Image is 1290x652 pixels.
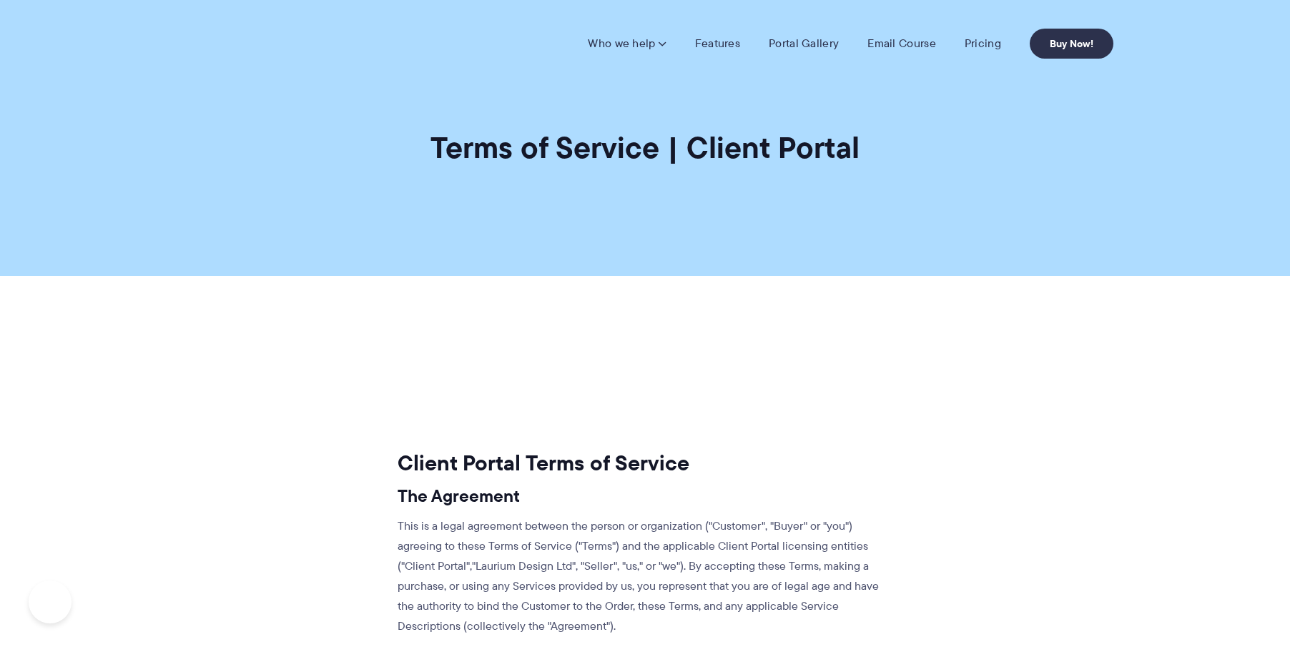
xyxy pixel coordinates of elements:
h2: Client Portal Terms of Service [398,450,885,477]
a: Features [695,36,740,51]
a: Email Course [867,36,936,51]
h3: The Agreement [398,485,885,507]
h1: Terms of Service | Client Portal [430,129,860,167]
p: This is a legal agreement between the person or organization ("Customer", "Buyer" or "you") agree... [398,516,885,636]
a: Who we help [588,36,666,51]
a: Buy Now! [1030,29,1113,59]
a: Portal Gallery [769,36,839,51]
iframe: Toggle Customer Support [29,581,72,623]
a: Pricing [965,36,1001,51]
